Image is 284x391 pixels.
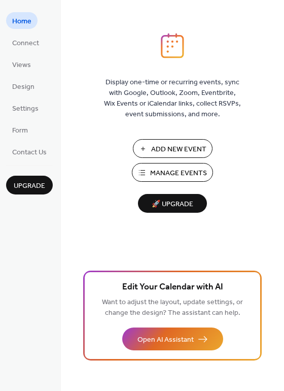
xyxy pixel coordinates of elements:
[6,121,34,138] a: Form
[6,34,45,51] a: Connect
[133,139,212,158] button: Add New Event
[14,181,45,191] span: Upgrade
[122,280,223,295] span: Edit Your Calendar with AI
[6,143,53,160] a: Contact Us
[12,60,31,71] span: Views
[6,100,45,116] a: Settings
[12,82,34,92] span: Design
[102,296,243,320] span: Want to adjust the layout, update settings, or change the design? The assistant can help.
[161,33,184,58] img: logo_icon.svg
[12,125,28,136] span: Form
[12,147,47,158] span: Contact Us
[6,12,38,29] a: Home
[6,56,37,73] a: Views
[150,168,207,179] span: Manage Events
[137,335,194,345] span: Open AI Assistant
[132,163,213,182] button: Manage Events
[122,328,223,350] button: Open AI Assistant
[12,104,39,114] span: Settings
[144,198,201,211] span: 🚀 Upgrade
[138,194,207,213] button: 🚀 Upgrade
[12,16,31,27] span: Home
[104,77,241,120] span: Display one-time or recurring events, sync with Google, Outlook, Zoom, Eventbrite, Wix Events or ...
[151,144,206,155] span: Add New Event
[12,38,39,49] span: Connect
[6,176,53,194] button: Upgrade
[6,78,41,94] a: Design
